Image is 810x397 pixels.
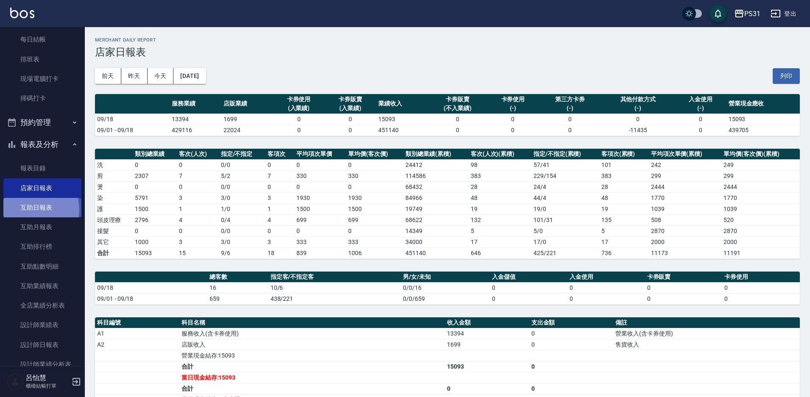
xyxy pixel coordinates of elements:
[265,203,294,214] td: 1
[3,257,81,276] a: 互助點數明細
[219,236,266,247] td: 3 / 0
[133,170,177,181] td: 2307
[221,94,273,114] th: 店販業績
[265,192,294,203] td: 3
[219,225,266,236] td: 0 / 0
[403,159,468,170] td: 24412
[219,170,266,181] td: 5 / 2
[95,37,800,43] h2: Merchant Daily Report
[133,247,177,258] td: 15093
[177,181,219,192] td: 0
[613,339,800,350] td: 售貨收入
[95,125,170,136] td: 09/01 - 09/18
[346,225,403,236] td: 0
[265,236,294,247] td: 3
[649,159,722,170] td: 242
[95,192,133,203] td: 染
[3,237,81,256] a: 互助排行榜
[268,272,401,283] th: 指定客/不指定客
[531,181,599,192] td: 24 / 4
[599,170,649,181] td: 383
[265,149,294,160] th: 客項次
[3,198,81,217] a: 互助日報表
[95,293,207,304] td: 09/01 - 09/18
[170,125,221,136] td: 429116
[170,114,221,125] td: 13394
[179,361,445,372] td: 合計
[207,293,268,304] td: 659
[722,293,800,304] td: 0
[275,95,323,104] div: 卡券使用
[430,95,485,104] div: 卡券販賣
[539,125,601,136] td: 0
[327,104,374,113] div: (入業績)
[179,372,445,383] td: 當日現金結存:15093
[95,68,121,84] button: 前天
[469,170,531,181] td: 383
[177,170,219,181] td: 7
[376,125,428,136] td: 451140
[95,46,800,58] h3: 店家日報表
[294,203,346,214] td: 1500
[469,159,531,170] td: 98
[469,181,531,192] td: 28
[95,159,133,170] td: 洗
[324,114,376,125] td: 0
[95,114,170,125] td: 09/18
[219,181,266,192] td: 0 / 0
[133,236,177,247] td: 1000
[294,236,346,247] td: 333
[490,293,567,304] td: 0
[649,225,722,236] td: 2870
[3,335,81,355] a: 設計師日報表
[428,125,487,136] td: 0
[599,192,649,203] td: 48
[531,170,599,181] td: 229 / 154
[401,282,490,293] td: 0/0/16
[445,361,529,372] td: 15093
[649,192,722,203] td: 1770
[3,133,81,155] button: 報表及分析
[709,5,726,22] button: save
[599,203,649,214] td: 19
[133,214,177,225] td: 2796
[376,94,428,114] th: 業績收入
[3,89,81,108] a: 掃碼打卡
[490,272,567,283] th: 入金儲值
[346,214,403,225] td: 699
[346,159,403,170] td: 0
[403,203,468,214] td: 19749
[219,192,266,203] td: 3 / 0
[177,149,219,160] th: 客次(人次)
[177,203,219,214] td: 1
[327,95,374,104] div: 卡券販賣
[649,170,722,181] td: 299
[26,382,69,390] p: 櫃檯結帳打單
[3,158,81,178] a: 報表目錄
[645,282,723,293] td: 0
[531,149,599,160] th: 指定/不指定(累積)
[265,181,294,192] td: 0
[346,149,403,160] th: 單均價(客次價)
[179,328,445,339] td: 服務收入(含卡券使用)
[346,192,403,203] td: 1930
[649,214,722,225] td: 508
[649,149,722,160] th: 平均項次單價(累積)
[599,236,649,247] td: 17
[599,181,649,192] td: 28
[294,170,346,181] td: 330
[567,272,645,283] th: 入金使用
[529,317,614,328] th: 支出金額
[346,170,403,181] td: 330
[403,181,468,192] td: 68432
[529,328,614,339] td: 0
[294,149,346,160] th: 平均項次單價
[469,149,531,160] th: 客次(人次)(累積)
[133,225,177,236] td: 0
[469,236,531,247] td: 17
[3,50,81,69] a: 排班表
[221,114,273,125] td: 1699
[275,104,323,113] div: (入業績)
[207,272,268,283] th: 總客數
[268,282,401,293] td: 10/6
